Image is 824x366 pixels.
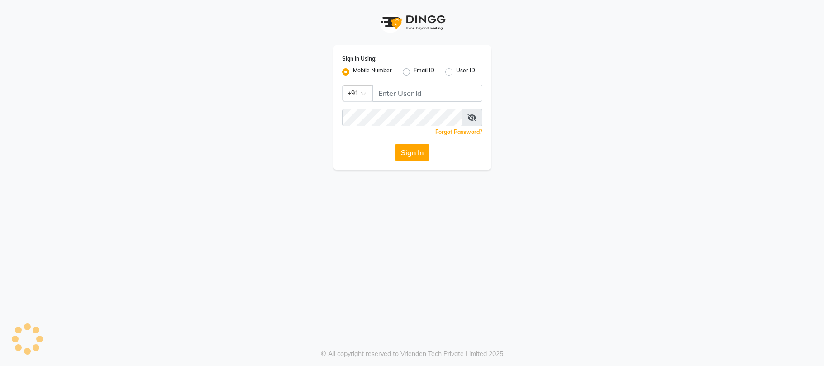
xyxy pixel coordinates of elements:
[435,128,482,135] a: Forgot Password?
[395,144,429,161] button: Sign In
[342,109,462,126] input: Username
[456,67,475,77] label: User ID
[414,67,434,77] label: Email ID
[342,55,376,63] label: Sign In Using:
[353,67,392,77] label: Mobile Number
[372,85,482,102] input: Username
[376,9,448,36] img: logo1.svg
